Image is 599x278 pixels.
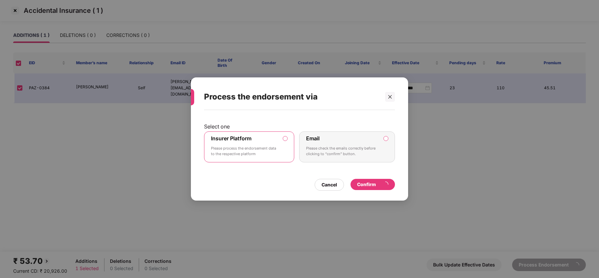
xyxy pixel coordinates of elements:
p: Please process the endorsement data to the respective platform [211,146,278,157]
div: Confirm [357,181,388,188]
label: Insurer Platform [211,135,251,142]
input: Insurer PlatformPlease process the endorsement data to the respective platform [283,136,287,141]
p: Select one [204,123,395,130]
div: Process the endorsement via [204,84,379,110]
input: EmailPlease check the emails correctly before clicking to “confirm” button. [384,136,388,141]
span: close [388,95,392,99]
label: Email [306,135,320,142]
span: loading [381,181,389,188]
p: Please check the emails correctly before clicking to “confirm” button. [306,146,379,157]
div: Cancel [322,181,337,188]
